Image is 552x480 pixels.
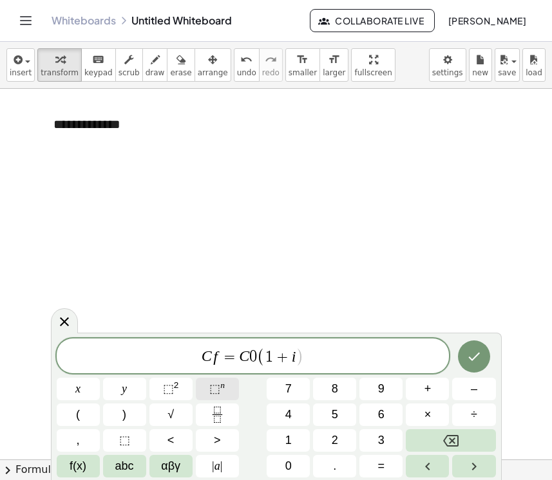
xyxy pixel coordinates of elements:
button: load [522,48,546,82]
button: 8 [313,378,356,400]
span: redo [262,68,280,77]
span: arrange [198,68,228,77]
button: Plus [406,378,449,400]
span: y [122,380,127,398]
span: × [424,406,432,423]
button: 5 [313,403,356,426]
var: i [292,348,296,365]
button: Functions [57,455,100,477]
button: . [313,455,356,477]
button: Greater than [196,429,239,452]
button: format_sizesmaller [285,48,320,82]
button: 1 [267,429,310,452]
span: draw [146,68,165,77]
span: 2 [332,432,338,449]
button: Divide [452,403,495,426]
span: 0 [249,349,257,365]
sup: n [220,380,225,390]
span: undo [237,68,256,77]
button: transform [37,48,82,82]
span: = [221,349,240,365]
span: 6 [378,406,385,423]
button: y [103,378,146,400]
span: √ [167,406,174,423]
span: – [471,380,477,398]
i: undo [240,52,252,68]
button: 4 [267,403,310,426]
span: 1 [285,432,292,449]
button: Fraction [196,403,239,426]
span: load [526,68,542,77]
button: Minus [452,378,495,400]
button: erase [167,48,195,82]
span: . [333,457,336,475]
button: ( [57,403,100,426]
span: settings [432,68,463,77]
span: > [214,432,221,449]
button: ) [103,403,146,426]
span: ⬚ [163,382,174,395]
span: αβγ [161,457,180,475]
button: Right arrow [452,455,495,477]
span: 7 [285,380,292,398]
span: ⬚ [209,382,220,395]
span: + [424,380,432,398]
button: 3 [359,429,403,452]
var: f [213,348,218,365]
button: format_sizelarger [319,48,348,82]
button: x [57,378,100,400]
span: erase [170,68,191,77]
span: fullscreen [354,68,392,77]
button: insert [6,48,35,82]
button: 9 [359,378,403,400]
span: ( [257,347,265,366]
button: 0 [267,455,310,477]
span: f(x) [70,457,86,475]
button: Equals [359,455,403,477]
button: fullscreen [351,48,395,82]
span: 4 [285,406,292,423]
span: ) [296,347,304,366]
button: keyboardkeypad [81,48,116,82]
span: 9 [378,380,385,398]
button: , [57,429,100,452]
var: C [239,348,249,365]
span: new [472,68,488,77]
sup: 2 [174,380,179,390]
button: Alphabet [103,455,146,477]
span: abc [115,457,134,475]
span: Collaborate Live [321,15,424,26]
span: , [77,432,80,449]
button: 7 [267,378,310,400]
button: Square root [149,403,193,426]
button: save [495,48,520,82]
span: 8 [332,380,338,398]
span: < [167,432,175,449]
span: smaller [289,68,317,77]
i: keyboard [92,52,104,68]
span: ÷ [471,406,477,423]
button: Done [458,340,490,373]
button: scrub [115,48,143,82]
button: arrange [195,48,231,82]
var: C [202,348,212,365]
i: format_size [328,52,340,68]
button: 6 [359,403,403,426]
button: Absolute value [196,455,239,477]
button: Toggle navigation [15,10,36,31]
button: settings [429,48,466,82]
i: redo [265,52,277,68]
span: transform [41,68,79,77]
i: format_size [296,52,309,68]
button: redoredo [259,48,283,82]
button: Superscript [196,378,239,400]
span: ⬚ [119,432,130,449]
span: x [75,380,81,398]
button: undoundo [234,48,260,82]
button: Greek alphabet [149,455,193,477]
span: 5 [332,406,338,423]
span: | [220,459,223,472]
button: 2 [313,429,356,452]
span: 0 [285,457,292,475]
span: ) [122,406,126,423]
